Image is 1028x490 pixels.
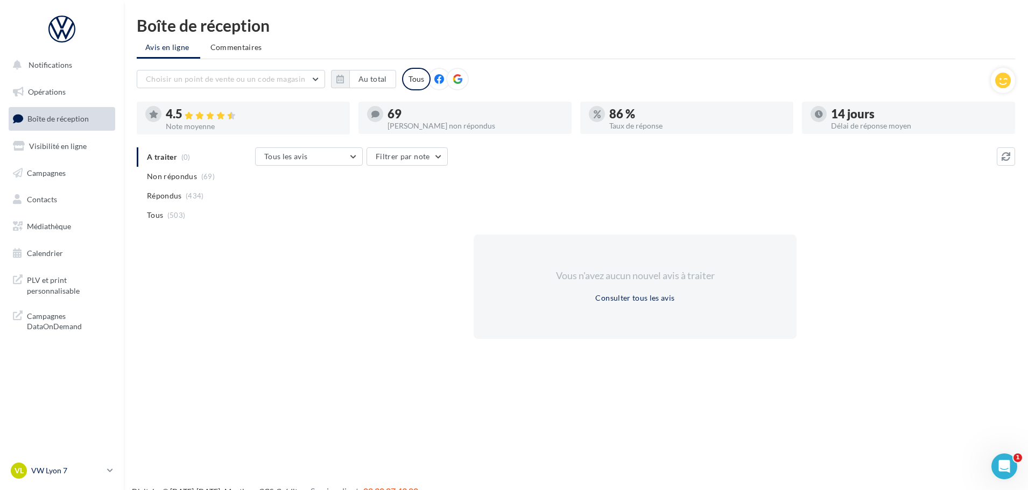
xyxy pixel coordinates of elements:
span: Campagnes [27,168,66,177]
div: Vous n'avez aucun nouvel avis à traiter [543,269,728,283]
div: Délai de réponse moyen [831,122,1006,130]
a: Opérations [6,81,117,103]
span: Campagnes DataOnDemand [27,309,111,332]
div: Tous [402,68,431,90]
button: Filtrer par note [367,147,448,166]
a: Visibilité en ligne [6,135,117,158]
a: Boîte de réception [6,107,117,130]
span: Boîte de réception [27,114,89,123]
div: 14 jours [831,108,1006,120]
button: Au total [331,70,396,88]
span: Opérations [28,87,66,96]
span: (434) [186,191,204,200]
span: Médiathèque [27,222,71,231]
a: Campagnes [6,162,117,184]
div: 86 % [609,108,785,120]
span: PLV et print personnalisable [27,273,111,296]
span: Tous les avis [264,152,308,161]
span: Contacts [27,195,57,204]
a: VL VW Lyon 7 [9,460,115,481]
span: 1 [1013,453,1022,462]
span: Calendrier [27,248,63,258]
a: Calendrier [6,242,117,265]
a: Campagnes DataOnDemand [6,304,117,336]
div: [PERSON_NAME] non répondus [388,122,563,130]
span: Visibilité en ligne [29,141,87,151]
button: Consulter tous les avis [591,292,679,304]
div: 69 [388,108,563,120]
span: (69) [201,172,215,181]
span: VL [15,465,24,476]
button: Au total [349,70,396,88]
a: PLV et print personnalisable [6,268,117,300]
span: Commentaires [210,42,262,52]
a: Contacts [6,188,117,211]
button: Tous les avis [255,147,363,166]
div: Boîte de réception [137,17,1015,33]
a: Médiathèque [6,215,117,238]
button: Notifications [6,54,113,76]
div: Note moyenne [166,123,341,130]
span: Notifications [29,60,72,69]
p: VW Lyon 7 [31,465,103,476]
div: 4.5 [166,108,341,120]
iframe: Intercom live chat [991,453,1017,479]
div: Taux de réponse [609,122,785,130]
span: Tous [147,210,163,221]
span: Répondus [147,190,182,201]
span: Non répondus [147,171,197,182]
button: Choisir un point de vente ou un code magasin [137,70,325,88]
span: Choisir un point de vente ou un code magasin [146,74,305,83]
span: (503) [167,211,186,219]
